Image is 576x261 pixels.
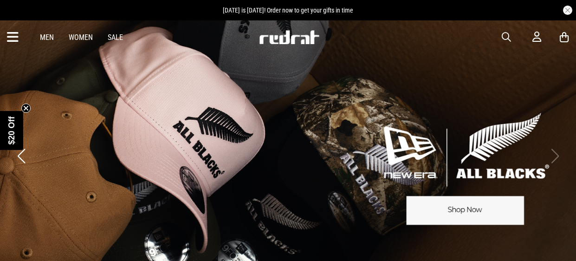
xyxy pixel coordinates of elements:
[259,30,320,44] img: Redrat logo
[40,33,54,42] a: Men
[21,104,31,113] button: Close teaser
[15,146,27,166] button: Previous slide
[7,4,35,32] button: Open LiveChat chat widget
[69,33,93,42] a: Women
[108,33,123,42] a: Sale
[7,116,16,144] span: $20 Off
[223,7,353,14] span: [DATE] is [DATE]! Order now to get your gifts in time
[549,146,561,166] button: Next slide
